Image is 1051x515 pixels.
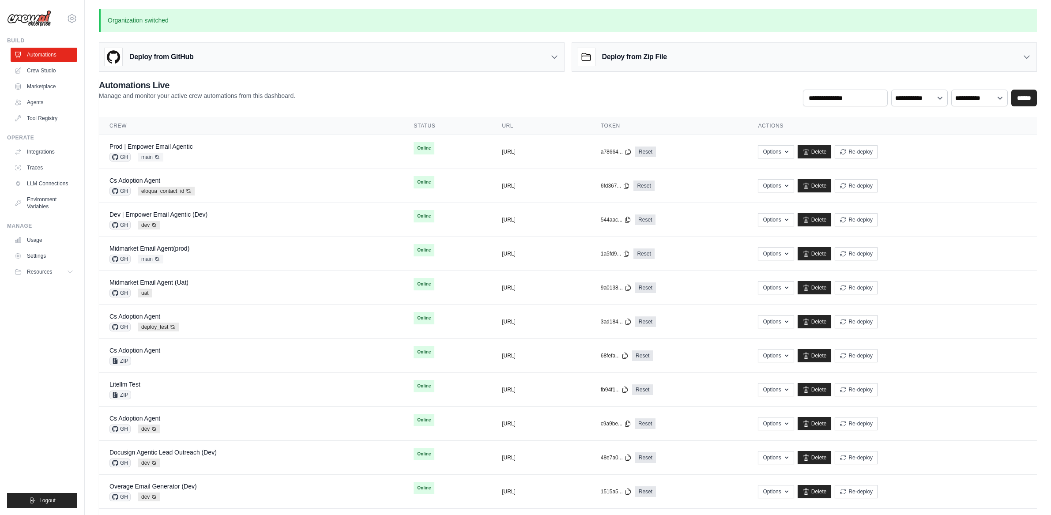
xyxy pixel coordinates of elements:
[7,493,77,508] button: Logout
[747,117,1037,135] th: Actions
[109,221,131,229] span: GH
[601,182,630,189] button: 6fd367...
[99,91,295,100] p: Manage and monitor your active crew automations from this dashboard.
[758,451,794,464] button: Options
[635,282,656,293] a: Reset
[138,221,160,229] span: dev
[109,245,189,252] a: Midmarket Email Agent(prod)
[109,177,160,184] a: Cs Adoption Agent
[39,497,56,504] span: Logout
[11,79,77,94] a: Marketplace
[414,346,434,358] span: Online
[758,315,794,328] button: Options
[129,52,193,62] h3: Deploy from GitHub
[109,279,188,286] a: Midmarket Email Agent (Uat)
[99,79,295,91] h2: Automations Live
[835,451,878,464] button: Re-deploy
[635,452,656,463] a: Reset
[138,425,160,433] span: dev
[601,216,631,223] button: 544aac...
[835,315,878,328] button: Re-deploy
[601,352,629,359] button: 68fefa...
[109,492,131,501] span: GH
[138,323,179,331] span: deploy_test
[109,153,131,162] span: GH
[798,179,832,192] a: Delete
[632,384,653,395] a: Reset
[835,417,878,430] button: Re-deploy
[11,249,77,263] a: Settings
[758,213,794,226] button: Options
[11,95,77,109] a: Agents
[99,117,403,135] th: Crew
[138,255,163,263] span: main
[635,486,656,497] a: Reset
[109,449,217,456] a: Docusign Agentic Lead Outreach (Dev)
[11,161,77,175] a: Traces
[109,323,131,331] span: GH
[109,483,197,490] a: Overage Email Generator (Dev)
[109,255,131,263] span: GH
[7,10,51,27] img: Logo
[835,383,878,396] button: Re-deploy
[633,180,654,191] a: Reset
[798,247,832,260] a: Delete
[798,213,832,226] a: Delete
[601,420,631,427] button: c9a9be...
[798,145,832,158] a: Delete
[635,316,656,327] a: Reset
[414,278,434,290] span: Online
[758,349,794,362] button: Options
[798,383,832,396] a: Delete
[601,250,630,257] button: 1a5fd9...
[758,383,794,396] button: Options
[109,143,193,150] a: Prod | Empower Email Agentic
[798,315,832,328] a: Delete
[11,233,77,247] a: Usage
[758,417,794,430] button: Options
[109,289,131,297] span: GH
[635,214,655,225] a: Reset
[601,454,632,461] button: 48e7a0...
[635,418,655,429] a: Reset
[798,281,832,294] a: Delete
[798,417,832,430] a: Delete
[414,414,434,426] span: Online
[758,485,794,498] button: Options
[109,391,131,399] span: ZIP
[491,117,590,135] th: URL
[601,386,629,393] button: fb94f1...
[414,210,434,222] span: Online
[138,153,163,162] span: main
[109,415,160,422] a: Cs Adoption Agent
[758,247,794,260] button: Options
[403,117,491,135] th: Status
[835,281,878,294] button: Re-deploy
[601,488,632,495] button: 1515a5...
[835,213,878,226] button: Re-deploy
[11,111,77,125] a: Tool Registry
[758,281,794,294] button: Options
[758,145,794,158] button: Options
[633,248,654,259] a: Reset
[11,64,77,78] a: Crew Studio
[109,187,131,195] span: GH
[27,268,52,275] span: Resources
[7,134,77,141] div: Operate
[105,48,122,66] img: GitHub Logo
[11,48,77,62] a: Automations
[414,448,434,460] span: Online
[835,179,878,192] button: Re-deploy
[11,265,77,279] button: Resources
[601,148,632,155] button: a78664...
[109,459,131,467] span: GH
[798,349,832,362] a: Delete
[601,284,632,291] button: 9a0138...
[414,176,434,188] span: Online
[601,318,632,325] button: 3ad184...
[138,459,160,467] span: dev
[835,485,878,498] button: Re-deploy
[414,482,434,494] span: Online
[109,347,160,354] a: Cs Adoption Agent
[758,179,794,192] button: Options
